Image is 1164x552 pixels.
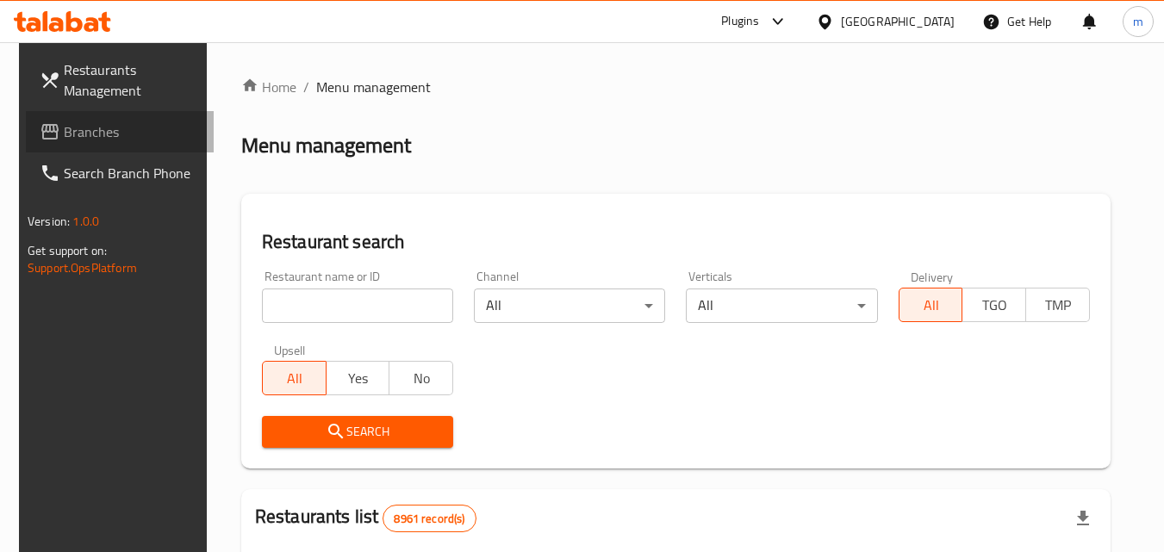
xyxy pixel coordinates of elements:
label: Upsell [274,344,306,356]
button: Yes [326,361,390,395]
a: Branches [26,111,214,152]
a: Restaurants Management [26,49,214,111]
div: Export file [1062,498,1104,539]
span: 8961 record(s) [383,511,475,527]
span: Get support on: [28,239,107,262]
div: All [474,288,665,323]
button: No [389,361,453,395]
h2: Menu management [241,132,411,159]
nav: breadcrumb [241,77,1111,97]
div: Total records count [383,505,476,532]
button: All [262,361,327,395]
span: Yes [333,366,383,391]
span: 1.0.0 [72,210,99,233]
label: Delivery [911,270,954,282]
span: All [270,366,320,391]
span: m [1133,12,1143,31]
span: Menu management [316,77,431,97]
span: Search [276,421,439,443]
a: Home [241,77,296,97]
span: All [906,293,956,318]
span: Restaurants Management [64,59,200,101]
div: Plugins [721,11,759,32]
span: Branches [64,121,200,142]
input: Search for restaurant name or ID.. [262,288,453,323]
span: Search Branch Phone [64,163,200,183]
li: / [303,77,309,97]
span: Version: [28,210,70,233]
h2: Restaurant search [262,229,1090,255]
button: TGO [962,288,1026,322]
button: TMP [1025,288,1090,322]
span: TGO [969,293,1019,318]
h2: Restaurants list [255,504,476,532]
div: [GEOGRAPHIC_DATA] [841,12,955,31]
span: TMP [1033,293,1083,318]
a: Search Branch Phone [26,152,214,194]
button: Search [262,416,453,448]
span: No [396,366,446,391]
button: All [899,288,963,322]
div: All [686,288,877,323]
a: Support.OpsPlatform [28,257,137,279]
